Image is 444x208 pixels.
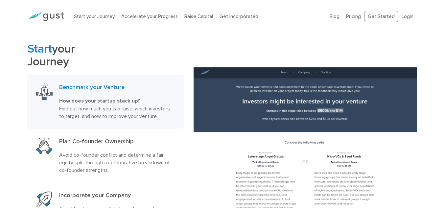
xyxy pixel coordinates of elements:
a: Accelerate your Progress [121,13,178,19]
img: Gust Logo [27,12,64,21]
h3: Plan Co-founder Ownership [59,138,175,148]
a: Login [402,13,413,19]
h3: Incorporate your Company [59,192,175,202]
span: Start [27,42,52,56]
a: Blog [330,13,339,19]
a: Raise Capital [184,13,213,19]
a: Get Incorporated [220,13,258,19]
span: Find out how much you can raise, which investors to target, and how to improve your venture. [59,105,170,119]
img: Benchmark Your Venture [36,83,53,100]
strong: How does your startup stack up? [59,98,140,104]
h2: your Journey [27,42,184,68]
a: Get Started [364,11,398,22]
a: Pricing [346,13,361,19]
a: Start your Journey [74,13,115,19]
img: Start Your Company [36,192,52,207]
p: Avoid co-founder conflict and determine a fair equity split through a collaborative breakdown of ... [59,151,175,174]
h3: Benchmark your Venture [59,83,175,94]
a: Benchmark Your VentureBenchmark your VentureHow does your startup stack up? Find out how much you... [27,75,184,129]
img: Plan Co Founder Ownership [36,138,53,154]
a: Plan Co Founder OwnershipPlan Co-founder OwnershipAvoid co-founder conflict and determine a fair ... [27,129,184,183]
